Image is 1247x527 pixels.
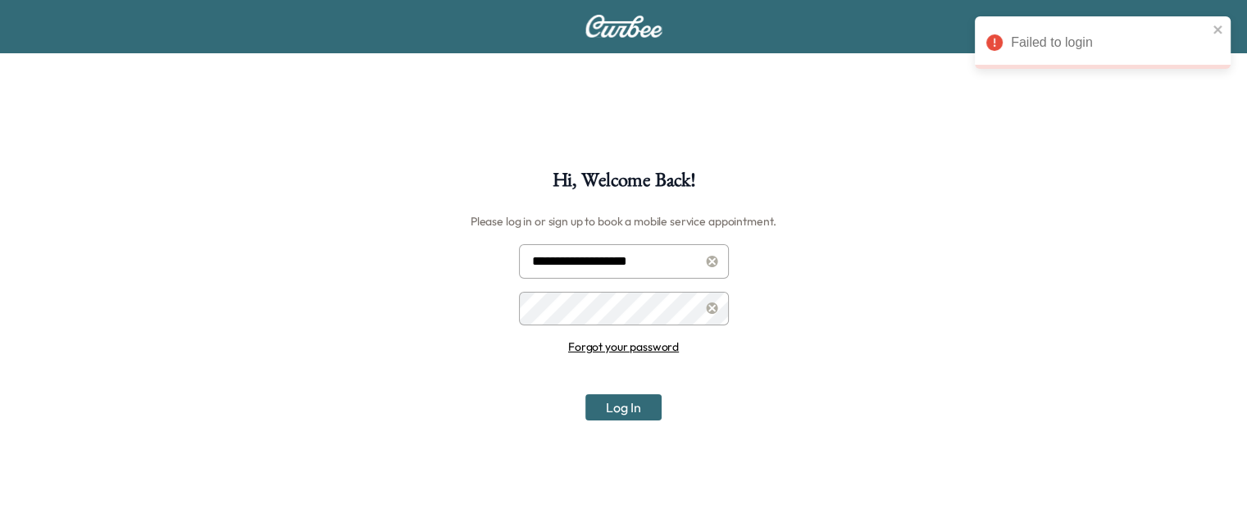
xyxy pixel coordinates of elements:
[585,394,662,420] button: Log In
[585,15,663,38] img: Curbee Logo
[471,208,776,234] h6: Please log in or sign up to book a mobile service appointment.
[1213,23,1224,36] button: close
[1011,33,1208,52] div: Failed to login
[553,170,695,198] h1: Hi, Welcome Back!
[568,339,679,354] a: Forgot your password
